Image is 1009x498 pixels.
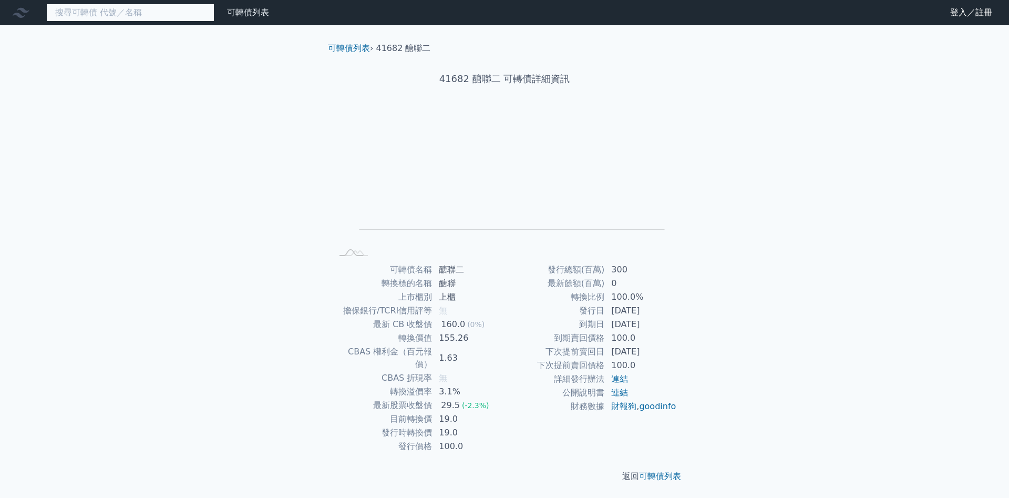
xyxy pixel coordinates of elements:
[605,304,677,318] td: [DATE]
[332,304,433,318] td: 擔保銀行/TCRI信用評等
[349,119,665,245] g: Chart
[376,42,431,55] li: 41682 醣聯二
[605,290,677,304] td: 100.0%
[433,440,504,453] td: 100.0
[504,318,605,331] td: 到期日
[332,426,433,440] td: 發行時轉換價
[611,401,636,411] a: 財報狗
[46,4,214,22] input: 搜尋可轉債 代號／名稱
[605,359,677,372] td: 100.0
[605,345,677,359] td: [DATE]
[504,345,605,359] td: 下次提前賣回日
[332,399,433,412] td: 最新股票收盤價
[605,400,677,413] td: ,
[439,373,447,383] span: 無
[433,277,504,290] td: 醣聯
[605,277,677,290] td: 0
[504,290,605,304] td: 轉換比例
[504,359,605,372] td: 下次提前賣回價格
[605,331,677,345] td: 100.0
[439,318,467,331] div: 160.0
[433,290,504,304] td: 上櫃
[504,386,605,400] td: 公開說明書
[332,318,433,331] td: 最新 CB 收盤價
[504,263,605,277] td: 發行總額(百萬)
[462,401,489,410] span: (-2.3%)
[227,7,269,17] a: 可轉債列表
[504,277,605,290] td: 最新餘額(百萬)
[639,471,681,481] a: 可轉債列表
[332,290,433,304] td: 上市櫃別
[504,331,605,345] td: 到期賣回價格
[504,304,605,318] td: 發行日
[320,72,689,86] h1: 41682 醣聯二 可轉債詳細資訊
[467,320,485,329] span: (0%)
[439,306,447,316] span: 無
[942,4,1001,21] a: 登入／註冊
[433,263,504,277] td: 醣聯二
[605,318,677,331] td: [DATE]
[332,412,433,426] td: 目前轉換價
[320,470,689,483] p: 返回
[504,400,605,413] td: 財務數據
[433,345,504,371] td: 1.63
[332,277,433,290] td: 轉換標的名稱
[332,440,433,453] td: 發行價格
[433,412,504,426] td: 19.0
[332,331,433,345] td: 轉換價值
[433,426,504,440] td: 19.0
[332,263,433,277] td: 可轉債名稱
[328,43,370,53] a: 可轉債列表
[439,399,462,412] div: 29.5
[504,372,605,386] td: 詳細發行辦法
[433,385,504,399] td: 3.1%
[611,388,628,398] a: 連結
[639,401,676,411] a: goodinfo
[332,345,433,371] td: CBAS 權利金（百元報價）
[605,263,677,277] td: 300
[332,371,433,385] td: CBAS 折現率
[328,42,373,55] li: ›
[433,331,504,345] td: 155.26
[332,385,433,399] td: 轉換溢價率
[611,374,628,384] a: 連結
